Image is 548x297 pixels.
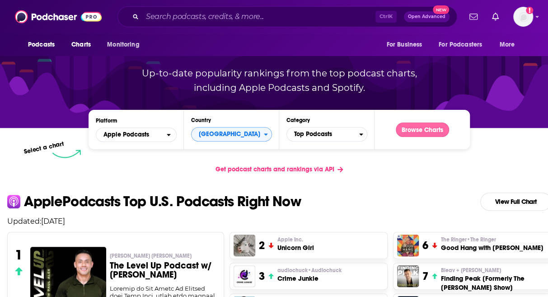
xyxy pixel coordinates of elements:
[15,8,102,25] img: Podchaser - Follow, Share and Rate Podcasts
[441,267,547,292] a: Bleav + [PERSON_NAME]Finding Peak [Formerly The [PERSON_NAME] Show]
[234,265,255,287] img: Crime Junkie
[110,252,217,259] p: Paul Alex Espinoza
[441,274,547,292] h3: Finding Peak [Formerly The [PERSON_NAME] Show]
[277,236,314,243] p: Apple Inc.
[28,38,55,51] span: Podcasts
[396,123,449,137] button: Browse Charts
[22,36,66,53] button: open menu
[467,236,496,243] span: • The Ringer
[110,252,192,259] span: [PERSON_NAME] [PERSON_NAME]
[96,127,177,142] button: open menu
[287,127,359,142] span: Top Podcasts
[259,269,265,283] h3: 3
[191,127,272,141] button: Countries
[96,127,177,142] h2: Platforms
[422,239,428,252] h3: 6
[24,194,301,209] p: Apple Podcasts Top U.S. Podcasts Right Now
[277,274,342,283] h3: Crime Junkie
[526,7,533,14] svg: Add a profile image
[308,267,342,273] span: • Audiochuck
[277,243,314,252] h3: Unicorn Girl
[101,36,151,53] button: open menu
[277,236,303,243] span: Apple Inc.
[493,36,526,53] button: open menu
[513,7,533,27] button: Show profile menu
[500,38,515,51] span: More
[441,267,547,274] p: Bleav + Ryan Hanley
[441,236,543,243] p: The Ringer • The Ringer
[15,247,23,263] h3: 1
[433,5,449,14] span: New
[439,38,482,51] span: For Podcasters
[208,158,350,180] a: Get podcast charts and rankings via API
[375,11,397,23] span: Ctrl K
[466,9,481,24] a: Show notifications dropdown
[52,150,81,158] img: select arrow
[277,267,342,274] p: audiochuck • Audiochuck
[286,127,367,141] button: Categories
[103,132,149,138] span: Apple Podcasts
[142,9,375,24] input: Search podcasts, credits, & more...
[117,6,457,27] div: Search podcasts, credits, & more...
[107,38,139,51] span: Monitoring
[277,236,314,252] a: Apple Inc.Unicorn Girl
[277,267,342,274] span: audiochuck
[7,195,20,208] img: apple Icon
[408,14,445,19] span: Open Advanced
[441,236,496,243] span: The Ringer
[397,235,419,256] img: Good Hang with Amy Poehler
[397,265,419,287] img: Finding Peak [Formerly The Ryan Hanley Show]
[441,267,501,274] span: Bleav + [PERSON_NAME]
[107,7,452,66] p: Podcast Charts & Rankings
[192,127,264,142] span: [GEOGRAPHIC_DATA]
[441,236,543,252] a: The Ringer•The RingerGood Hang with [PERSON_NAME]
[404,11,450,22] button: Open AdvancedNew
[259,239,265,252] h3: 2
[110,252,217,285] a: [PERSON_NAME] [PERSON_NAME]The Level Up Podcast w/ [PERSON_NAME]
[66,36,96,53] a: Charts
[277,267,342,283] a: audiochuck•AudiochuckCrime Junkie
[513,7,533,27] img: User Profile
[234,235,255,256] img: Unicorn Girl
[110,261,217,279] h3: The Level Up Podcast w/ [PERSON_NAME]
[124,66,435,95] p: Up-to-date popularity rankings from the top podcast charts, including Apple Podcasts and Spotify.
[215,165,334,173] span: Get podcast charts and rankings via API
[71,38,91,51] span: Charts
[386,38,422,51] span: For Business
[380,36,433,53] button: open menu
[441,243,543,252] h3: Good Hang with [PERSON_NAME]
[23,140,65,156] p: Select a chart
[422,269,428,283] h3: 7
[488,9,502,24] a: Show notifications dropdown
[513,7,533,27] span: Logged in as Naomiumusic
[433,36,495,53] button: open menu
